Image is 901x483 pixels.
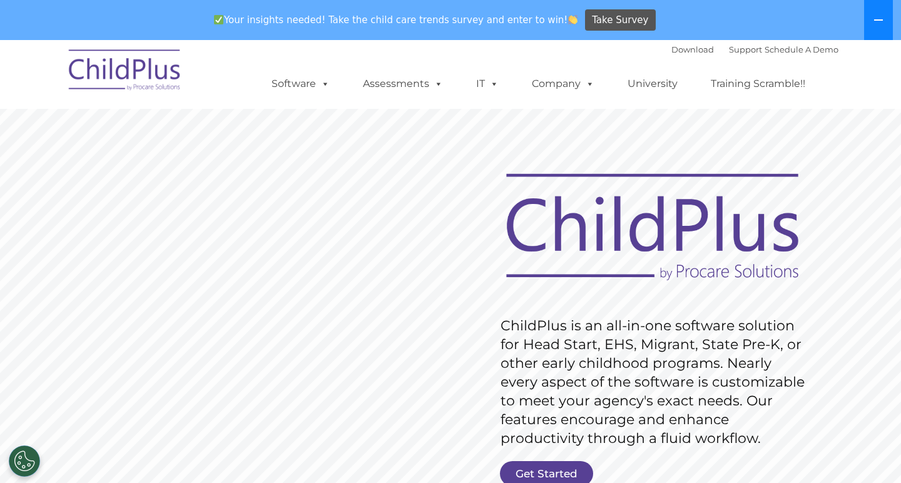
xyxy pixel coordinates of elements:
[568,15,578,24] img: 👏
[698,71,818,96] a: Training Scramble!!
[671,44,714,54] a: Download
[729,44,762,54] a: Support
[208,8,583,33] span: Your insights needed! Take the child care trends survey and enter to win!
[9,445,40,477] button: Cookies Settings
[464,71,511,96] a: IT
[765,44,838,54] a: Schedule A Demo
[214,15,223,24] img: ✅
[63,41,188,103] img: ChildPlus by Procare Solutions
[350,71,456,96] a: Assessments
[615,71,690,96] a: University
[501,317,811,448] rs-layer: ChildPlus is an all-in-one software solution for Head Start, EHS, Migrant, State Pre-K, or other ...
[592,9,648,31] span: Take Survey
[671,44,838,54] font: |
[259,71,342,96] a: Software
[519,71,607,96] a: Company
[585,9,656,31] a: Take Survey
